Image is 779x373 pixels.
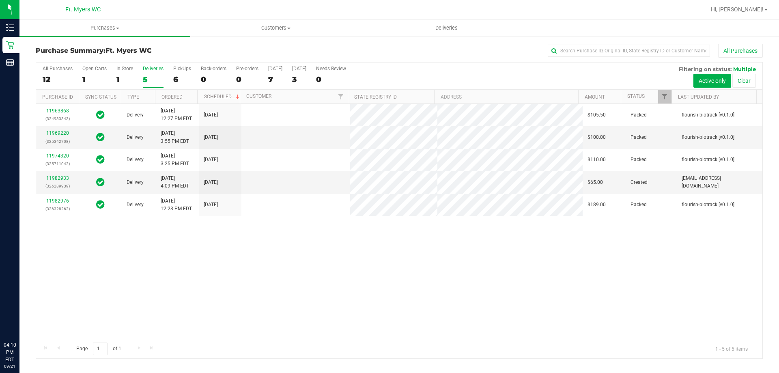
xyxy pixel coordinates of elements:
[587,179,603,186] span: $65.00
[682,201,734,209] span: flourish-biotrack [v0.1.0]
[96,177,105,188] span: In Sync
[6,24,14,32] inline-svg: Inventory
[46,175,69,181] a: 11982933
[679,66,732,72] span: Filtering on status:
[127,179,144,186] span: Delivery
[41,205,74,213] p: (326328262)
[682,111,734,119] span: flourish-biotrack [v0.1.0]
[4,363,16,369] p: 09/21
[173,66,191,71] div: PickUps
[334,90,348,103] a: Filter
[6,58,14,67] inline-svg: Reports
[127,156,144,164] span: Delivery
[424,24,469,32] span: Deliveries
[204,179,218,186] span: [DATE]
[732,74,756,88] button: Clear
[43,66,73,71] div: All Purchases
[4,341,16,363] p: 04:10 PM EDT
[548,45,710,57] input: Search Purchase ID, Original ID, State Registry ID or Customer Name...
[96,132,105,143] span: In Sync
[96,109,105,121] span: In Sync
[41,182,74,190] p: (326289939)
[587,201,606,209] span: $189.00
[682,156,734,164] span: flourish-biotrack [v0.1.0]
[718,44,763,58] button: All Purchases
[161,197,192,213] span: [DATE] 12:23 PM EDT
[201,75,226,84] div: 0
[36,47,278,54] h3: Purchase Summary:
[204,94,241,99] a: Scheduled
[585,94,605,100] a: Amount
[246,93,271,99] a: Customer
[41,138,74,145] p: (325342708)
[161,107,192,123] span: [DATE] 12:27 PM EDT
[682,134,734,141] span: flourish-biotrack [v0.1.0]
[161,175,189,190] span: [DATE] 4:09 PM EDT
[19,19,190,37] a: Purchases
[19,24,190,32] span: Purchases
[46,108,69,114] a: 11963868
[42,94,73,100] a: Purchase ID
[631,111,647,119] span: Packed
[161,94,183,100] a: Ordered
[587,134,606,141] span: $100.00
[587,156,606,164] span: $110.00
[161,152,189,168] span: [DATE] 3:25 PM EDT
[82,66,107,71] div: Open Carts
[316,66,346,71] div: Needs Review
[678,94,719,100] a: Last Updated By
[733,66,756,72] span: Multiple
[316,75,346,84] div: 0
[41,160,74,168] p: (325711042)
[161,129,189,145] span: [DATE] 3:55 PM EDT
[46,198,69,204] a: 11982976
[292,75,306,84] div: 3
[41,115,74,123] p: (324933343)
[236,75,258,84] div: 0
[204,111,218,119] span: [DATE]
[143,66,164,71] div: Deliveries
[93,343,108,355] input: 1
[190,19,361,37] a: Customers
[105,47,152,54] span: Ft. Myers WC
[631,179,648,186] span: Created
[711,6,764,13] span: Hi, [PERSON_NAME]!
[46,130,69,136] a: 11969220
[631,134,647,141] span: Packed
[236,66,258,71] div: Pre-orders
[434,90,578,104] th: Address
[173,75,191,84] div: 6
[8,308,32,332] iframe: Resource center
[116,75,133,84] div: 1
[709,343,754,355] span: 1 - 5 of 5 items
[96,154,105,165] span: In Sync
[46,153,69,159] a: 11974320
[191,24,361,32] span: Customers
[354,94,397,100] a: State Registry ID
[43,75,73,84] div: 12
[361,19,532,37] a: Deliveries
[116,66,133,71] div: In Store
[6,41,14,49] inline-svg: Retail
[627,93,645,99] a: Status
[82,75,107,84] div: 1
[693,74,731,88] button: Active only
[127,201,144,209] span: Delivery
[85,94,116,100] a: Sync Status
[143,75,164,84] div: 5
[631,201,647,209] span: Packed
[682,175,757,190] span: [EMAIL_ADDRESS][DOMAIN_NAME]
[127,111,144,119] span: Delivery
[127,134,144,141] span: Delivery
[204,201,218,209] span: [DATE]
[69,343,128,355] span: Page of 1
[292,66,306,71] div: [DATE]
[96,199,105,210] span: In Sync
[631,156,647,164] span: Packed
[204,156,218,164] span: [DATE]
[587,111,606,119] span: $105.50
[204,134,218,141] span: [DATE]
[127,94,139,100] a: Type
[65,6,101,13] span: Ft. Myers WC
[201,66,226,71] div: Back-orders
